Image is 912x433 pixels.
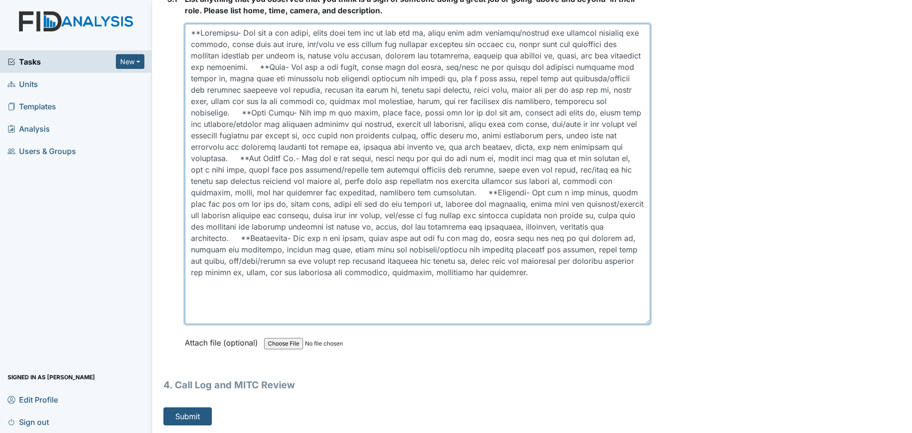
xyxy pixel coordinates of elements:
[8,99,56,114] span: Templates
[8,370,95,385] span: Signed in as [PERSON_NAME]
[8,144,76,158] span: Users & Groups
[8,414,49,429] span: Sign out
[163,378,650,392] h1: 4. Call Log and MITC Review
[8,392,58,407] span: Edit Profile
[163,407,212,425] button: Submit
[8,56,116,67] a: Tasks
[8,77,38,91] span: Units
[116,54,144,69] button: New
[185,332,262,348] label: Attach file (optional)
[8,121,50,136] span: Analysis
